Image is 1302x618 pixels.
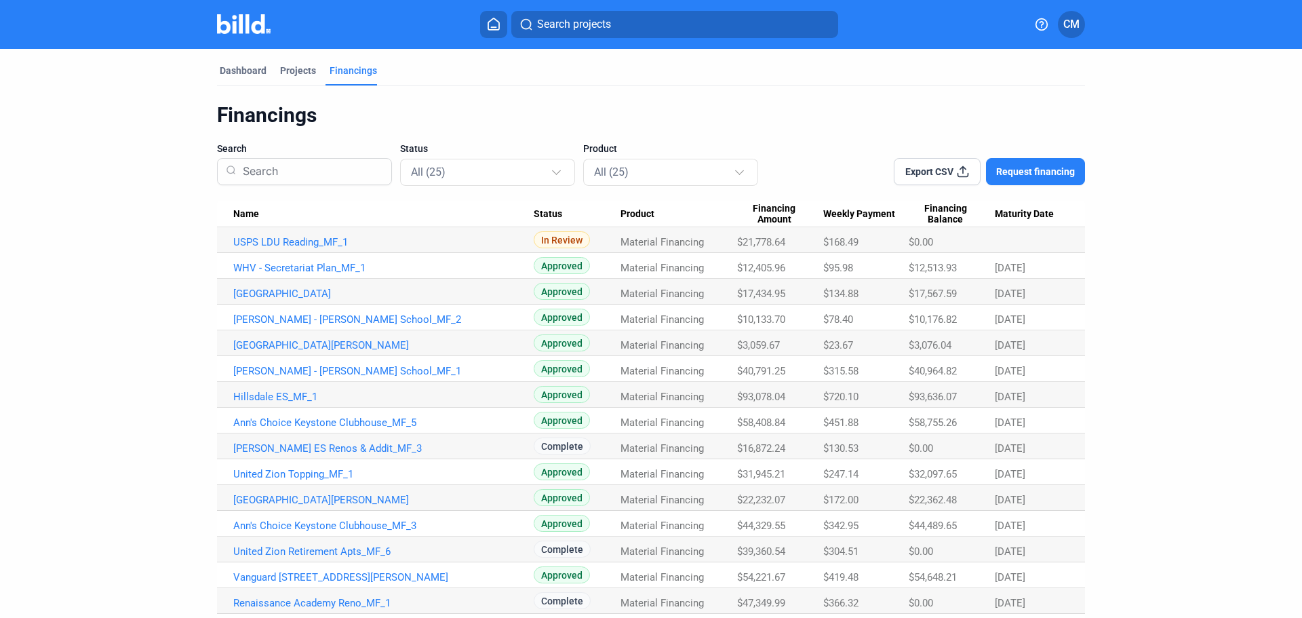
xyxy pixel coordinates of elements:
[823,313,853,326] span: $78.40
[620,494,704,506] span: Material Financing
[233,442,534,455] a: [PERSON_NAME] ES Renos & Addit_MF_3
[995,313,1025,326] span: [DATE]
[995,262,1025,274] span: [DATE]
[737,236,785,248] span: $21,778.64
[233,494,534,506] a: [GEOGRAPHIC_DATA][PERSON_NAME]
[737,262,785,274] span: $12,405.96
[217,102,1085,128] div: Financings
[995,339,1025,351] span: [DATE]
[233,262,534,274] a: WHV - Secretariat Plan_MF_1
[1063,16,1080,33] span: CM
[534,231,590,248] span: In Review
[233,236,534,248] a: USPS LDU Reading_MF_1
[594,166,629,178] mat-select-trigger: All (25)
[823,442,859,455] span: $130.53
[909,313,957,326] span: $10,176.82
[823,468,859,480] span: $247.14
[823,288,859,300] span: $134.88
[909,442,933,455] span: $0.00
[823,391,859,403] span: $720.10
[995,208,1054,220] span: Maturity Date
[534,463,590,480] span: Approved
[909,339,951,351] span: $3,076.04
[220,64,267,77] div: Dashboard
[737,417,785,429] span: $58,408.84
[534,257,590,274] span: Approved
[534,489,590,506] span: Approved
[233,339,534,351] a: [GEOGRAPHIC_DATA][PERSON_NAME]
[620,597,704,609] span: Material Financing
[620,236,704,248] span: Material Financing
[905,165,953,178] span: Export CSV
[233,545,534,558] a: United Zion Retirement Apts_MF_6
[534,309,590,326] span: Approved
[620,262,704,274] span: Material Financing
[620,365,704,377] span: Material Financing
[233,571,534,583] a: Vanguard [STREET_ADDRESS][PERSON_NAME]
[620,442,704,455] span: Material Financing
[537,16,611,33] span: Search projects
[909,545,933,558] span: $0.00
[737,442,785,455] span: $16,872.24
[737,365,785,377] span: $40,791.25
[233,208,259,220] span: Name
[737,203,811,226] span: Financing Amount
[620,520,704,532] span: Material Financing
[995,365,1025,377] span: [DATE]
[534,566,590,583] span: Approved
[233,391,534,403] a: Hillsdale ES_MF_1
[995,545,1025,558] span: [DATE]
[823,417,859,429] span: $451.88
[823,597,859,609] span: $366.32
[620,571,704,583] span: Material Financing
[909,571,957,583] span: $54,648.21
[909,494,957,506] span: $22,362.48
[737,313,785,326] span: $10,133.70
[217,14,271,34] img: Billd Company Logo
[737,520,785,532] span: $44,329.55
[620,391,704,403] span: Material Financing
[237,154,383,189] input: Search
[534,283,590,300] span: Approved
[823,236,859,248] span: $168.49
[737,494,785,506] span: $22,232.07
[620,468,704,480] span: Material Financing
[823,494,859,506] span: $172.00
[823,365,859,377] span: $315.58
[823,262,853,274] span: $95.98
[217,142,247,155] span: Search
[411,166,446,178] mat-select-trigger: All (25)
[909,520,957,532] span: $44,489.65
[534,541,591,558] span: Complete
[737,288,785,300] span: $17,434.95
[534,208,562,220] span: Status
[996,165,1075,178] span: Request financing
[534,438,591,455] span: Complete
[995,597,1025,609] span: [DATE]
[995,571,1025,583] span: [DATE]
[534,412,590,429] span: Approved
[737,545,785,558] span: $39,360.54
[737,468,785,480] span: $31,945.21
[995,288,1025,300] span: [DATE]
[534,386,590,403] span: Approved
[823,339,853,351] span: $23.67
[583,142,617,155] span: Product
[400,142,428,155] span: Status
[280,64,316,77] div: Projects
[233,365,534,377] a: [PERSON_NAME] - [PERSON_NAME] School_MF_1
[233,313,534,326] a: [PERSON_NAME] - [PERSON_NAME] School_MF_2
[233,417,534,429] a: Ann's Choice Keystone Clubhouse_MF_5
[823,571,859,583] span: $419.48
[995,442,1025,455] span: [DATE]
[620,339,704,351] span: Material Financing
[995,494,1025,506] span: [DATE]
[233,468,534,480] a: United Zion Topping_MF_1
[620,313,704,326] span: Material Financing
[737,339,780,351] span: $3,059.67
[534,334,590,351] span: Approved
[737,391,785,403] span: $93,078.04
[823,208,895,220] span: Weekly Payment
[909,597,933,609] span: $0.00
[909,203,983,226] span: Financing Balance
